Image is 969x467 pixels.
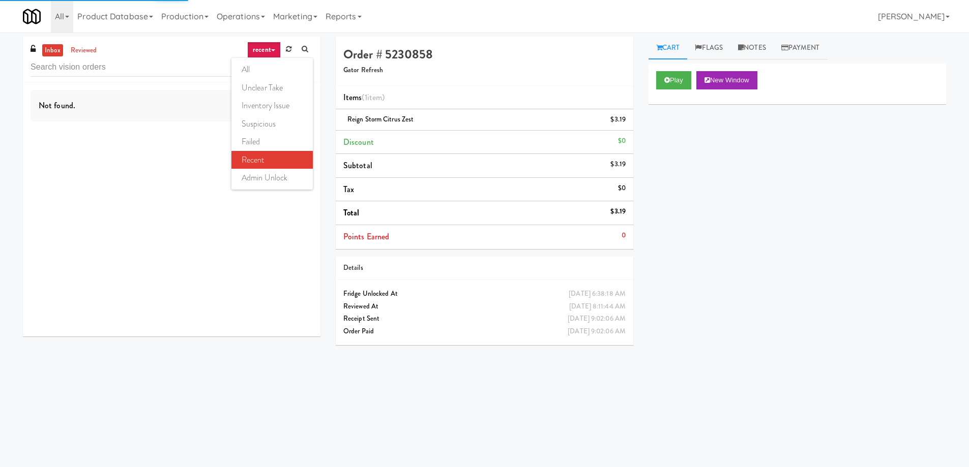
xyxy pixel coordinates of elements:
div: [DATE] 9:02:06 AM [568,325,626,338]
a: suspicious [231,115,313,133]
a: all [231,60,313,79]
a: failed [231,133,313,151]
a: admin unlock [231,169,313,187]
a: Flags [687,37,730,59]
div: [DATE] 6:38:18 AM [569,288,626,300]
a: recent [231,151,313,169]
div: [DATE] 8:11:44 AM [569,300,626,313]
div: Details [343,262,626,274]
button: New Window [696,71,757,89]
span: (1 ) [362,91,385,103]
span: Discount [343,136,374,148]
div: Fridge Unlocked At [343,288,626,300]
a: recent [247,42,281,58]
span: Tax [343,183,354,195]
a: reviewed [68,44,100,57]
input: Search vision orders [31,58,313,77]
div: Order Paid [343,325,626,338]
div: Reviewed At [343,300,626,313]
div: [DATE] 9:02:06 AM [568,313,626,325]
span: Subtotal [343,160,372,171]
a: Notes [730,37,774,59]
div: 0 [622,229,626,242]
a: unclear take [231,79,313,97]
div: $0 [618,182,626,195]
div: $3.19 [610,113,626,126]
div: Receipt Sent [343,313,626,325]
a: inbox [42,44,63,57]
span: Points Earned [343,231,389,242]
a: Cart [649,37,688,59]
button: Play [656,71,691,89]
div: $3.19 [610,158,626,171]
img: Micromart [23,8,41,25]
a: inventory issue [231,97,313,115]
a: Payment [774,37,828,59]
span: Not found. [39,100,75,111]
div: $0 [618,135,626,147]
span: Reign Storm Citrus Zest [347,114,414,124]
ng-pluralize: item [367,91,382,103]
h4: Order # 5230858 [343,48,626,61]
h5: Gator Refresh [343,67,626,74]
div: $3.19 [610,205,626,218]
span: Total [343,207,360,219]
span: Items [343,91,385,103]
